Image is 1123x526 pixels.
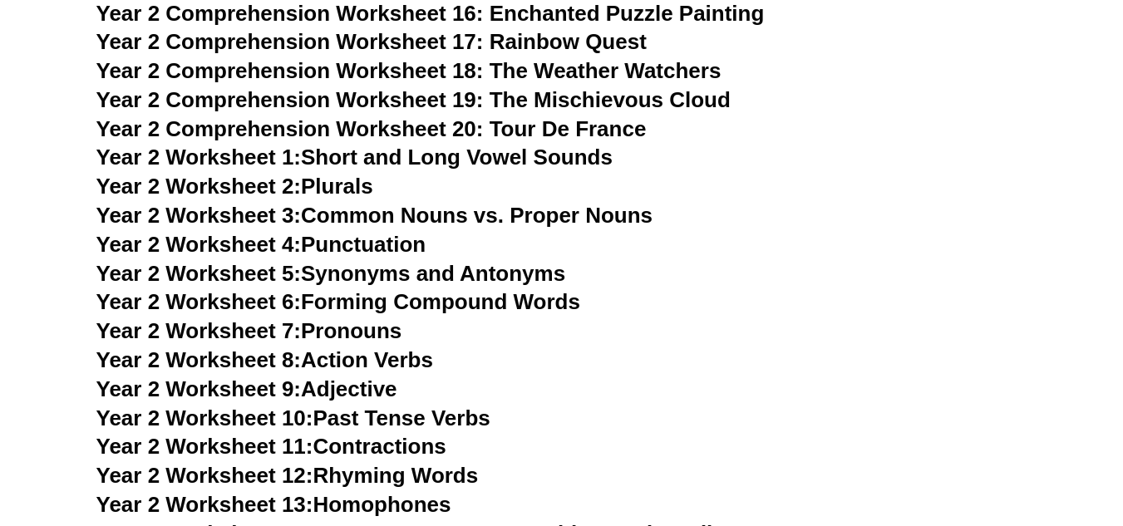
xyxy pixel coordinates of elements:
[96,347,433,372] a: Year 2 Worksheet 8:Action Verbs
[96,116,647,141] a: Year 2 Comprehension Worksheet 20: Tour De France
[96,463,313,488] span: Year 2 Worksheet 12:
[96,376,302,401] span: Year 2 Worksheet 9:
[96,261,566,286] a: Year 2 Worksheet 5:Synonyms and Antonyms
[96,347,302,372] span: Year 2 Worksheet 8:
[846,338,1123,526] div: Sohbet Aracı
[96,289,302,314] span: Year 2 Worksheet 6:
[96,406,490,430] a: Year 2 Worksheet 10:Past Tense Verbs
[96,318,302,343] span: Year 2 Worksheet 7:
[96,289,580,314] a: Year 2 Worksheet 6:Forming Compound Words
[96,463,479,488] a: Year 2 Worksheet 12:Rhyming Words
[96,174,302,199] span: Year 2 Worksheet 2:
[96,1,765,26] a: Year 2 Comprehension Worksheet 16: Enchanted Puzzle Painting
[96,261,302,286] span: Year 2 Worksheet 5:
[96,87,731,112] a: Year 2 Comprehension Worksheet 19: The Mischievous Cloud
[96,145,613,170] a: Year 2 Worksheet 1:Short and Long Vowel Sounds
[96,203,653,228] a: Year 2 Worksheet 3:Common Nouns vs. Proper Nouns
[96,434,446,459] a: Year 2 Worksheet 11:Contractions
[846,338,1123,526] iframe: Chat Widget
[96,492,313,517] span: Year 2 Worksheet 13:
[96,232,302,257] span: Year 2 Worksheet 4:
[96,406,313,430] span: Year 2 Worksheet 10:
[96,58,722,83] a: Year 2 Comprehension Worksheet 18: The Weather Watchers
[96,434,313,459] span: Year 2 Worksheet 11:
[96,203,302,228] span: Year 2 Worksheet 3:
[96,145,302,170] span: Year 2 Worksheet 1:
[96,492,451,517] a: Year 2 Worksheet 13:Homophones
[96,318,402,343] a: Year 2 Worksheet 7:Pronouns
[96,174,373,199] a: Year 2 Worksheet 2:Plurals
[96,29,647,54] a: Year 2 Comprehension Worksheet 17: Rainbow Quest
[96,376,397,401] a: Year 2 Worksheet 9:Adjective
[96,232,426,257] a: Year 2 Worksheet 4:Punctuation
